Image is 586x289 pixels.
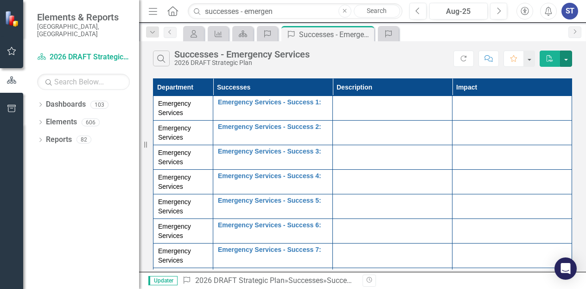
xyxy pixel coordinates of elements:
[218,197,328,204] a: Emergency Services - Success 5:
[46,99,86,110] a: Dashboards
[213,170,333,194] td: Double-Click to Edit Right Click for Context Menu
[218,99,328,106] a: Emergency Services - Success 1:
[218,123,328,130] a: Emergency Services - Success 2:
[158,173,191,190] span: Emergency Services
[174,49,310,59] div: Successes - Emergency Services
[213,244,333,268] td: Double-Click to Edit Right Click for Context Menu
[195,276,285,285] a: 2026 DRAFT Strategic Plan
[182,276,356,286] div: » »
[158,124,191,141] span: Emergency Services
[433,6,484,17] div: Aug-25
[288,276,323,285] a: Successes
[561,3,578,19] button: ST
[37,74,130,90] input: Search Below...
[188,3,402,19] input: Search ClearPoint...
[174,59,310,66] div: 2026 DRAFT Strategic Plan
[158,198,191,215] span: Emergency Services
[46,117,77,128] a: Elements
[148,276,178,285] span: Updater
[37,52,130,63] a: 2026 DRAFT Strategic Plan
[46,135,72,145] a: Reports
[327,276,433,285] div: Successes - Emergency Services
[218,173,328,180] a: Emergency Services - Success 4:
[76,136,91,144] div: 82
[299,29,372,40] div: Successes - Emergency Services
[90,101,108,109] div: 103
[213,96,333,121] td: Double-Click to Edit Right Click for Context Menu
[218,148,328,155] a: Emergency Services - Success 3:
[158,223,191,239] span: Emergency Services
[218,222,328,229] a: Emergency Services - Success 6:
[158,100,191,116] span: Emergency Services
[82,118,100,126] div: 606
[218,246,328,253] a: Emergency Services - Success 7:
[554,257,577,280] div: Open Intercom Messenger
[5,11,21,27] img: ClearPoint Strategy
[429,3,488,19] button: Aug-25
[354,5,400,18] a: Search
[213,145,333,170] td: Double-Click to Edit Right Click for Context Menu
[213,121,333,145] td: Double-Click to Edit Right Click for Context Menu
[158,149,191,166] span: Emergency Services
[37,23,130,38] small: [GEOGRAPHIC_DATA], [GEOGRAPHIC_DATA]
[213,194,333,219] td: Double-Click to Edit Right Click for Context Menu
[213,219,333,244] td: Double-Click to Edit Right Click for Context Menu
[37,12,130,23] span: Elements & Reports
[158,247,191,264] span: Emergency Services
